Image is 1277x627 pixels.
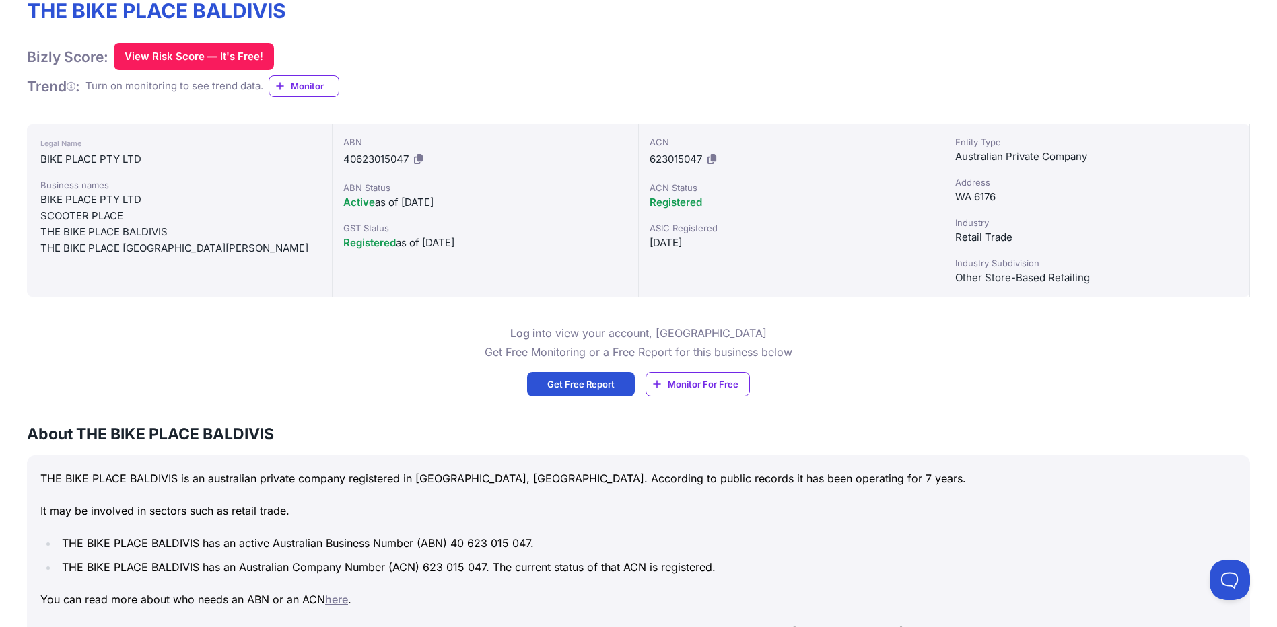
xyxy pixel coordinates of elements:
[955,135,1239,149] div: Entity Type
[325,593,348,606] a: here
[650,196,702,209] span: Registered
[955,256,1239,270] div: Industry Subdivision
[27,77,80,96] h1: Trend :
[668,377,738,391] span: Monitor For Free
[343,196,375,209] span: Active
[40,208,318,224] div: SCOOTER PLACE
[955,270,1239,286] div: Other Store-Based Retailing
[343,236,396,249] span: Registered
[114,43,274,70] button: View Risk Score — It's Free!
[650,181,933,194] div: ACN Status
[527,372,635,396] a: Get Free Report
[343,194,627,211] div: as of [DATE]
[485,324,792,361] p: to view your account, [GEOGRAPHIC_DATA] Get Free Monitoring or a Free Report for this business below
[58,558,1237,577] li: THE BIKE PLACE BALDIVIS has an Australian Company Number (ACN) 623 015 047. The current status of...
[40,240,318,256] div: THE BIKE PLACE [GEOGRAPHIC_DATA][PERSON_NAME]
[291,79,339,93] span: Monitor
[955,149,1239,165] div: Australian Private Company
[646,372,750,396] a: Monitor For Free
[40,192,318,208] div: BIKE PLACE PTY LTD
[40,135,318,151] div: Legal Name
[343,221,627,235] div: GST Status
[40,590,1237,609] p: You can read more about who needs an ABN or an ACN .
[650,235,933,251] div: [DATE]
[650,153,702,165] span: 623015047
[40,151,318,168] div: BIKE PLACE PTY LTD
[85,79,263,94] div: Turn on monitoring to see trend data.
[650,221,933,235] div: ASIC Registered
[955,216,1239,229] div: Industry
[58,533,1237,552] li: THE BIKE PLACE BALDIVIS has an active Australian Business Number (ABN) 40 623 015 047.
[40,224,318,240] div: THE BIKE PLACE BALDIVIS
[343,153,409,165] span: 40623015047
[343,181,627,194] div: ABN Status
[510,326,542,340] a: Log in
[547,377,615,391] span: Get Free Report
[343,235,627,251] div: as of [DATE]
[650,135,933,149] div: ACN
[1210,560,1250,600] iframe: Toggle Customer Support
[343,135,627,149] div: ABN
[955,189,1239,205] div: WA 6176
[955,176,1239,189] div: Address
[40,178,318,192] div: Business names
[269,75,339,97] a: Monitor
[27,48,108,66] h1: Bizly Score:
[955,229,1239,246] div: Retail Trade
[40,469,1237,488] p: THE BIKE PLACE BALDIVIS is an australian private company registered in [GEOGRAPHIC_DATA], [GEOGRA...
[40,501,1237,520] p: It may be involved in sectors such as retail trade.
[27,423,1250,445] h3: About THE BIKE PLACE BALDIVIS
